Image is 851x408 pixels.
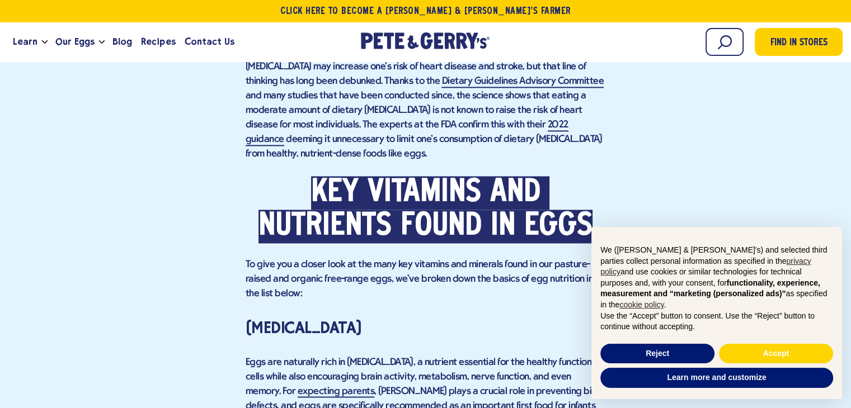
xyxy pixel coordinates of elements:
a: Contact Us [180,27,239,57]
a: Learn [8,27,42,57]
p: Many once believed that consuming eggs or other foods containing dietary [MEDICAL_DATA] may incre... [246,45,606,162]
p: We ([PERSON_NAME] & [PERSON_NAME]'s) and selected third parties collect personal information as s... [600,245,833,311]
span: Blog [112,35,132,49]
a: expecting parents [298,386,375,397]
button: Open the dropdown menu for Learn [42,40,48,44]
span: Our Eggs [55,35,95,49]
span: Find in Stores [770,36,828,51]
a: Find in Stores [755,28,843,56]
a: cookie policy [619,300,664,309]
span: Learn [13,35,37,49]
a: Blog [108,27,137,57]
p: Use the “Accept” button to consent. Use the “Reject” button to continue without accepting. [600,311,833,333]
a: Dietary Guidelines Advisory Committee [441,76,604,88]
button: Open the dropdown menu for Our Eggs [99,40,105,44]
button: Accept [719,344,833,364]
button: Learn more and customize [600,368,833,388]
span: Recipes [141,35,175,49]
button: Reject [600,344,714,364]
h3: [MEDICAL_DATA] [246,316,606,340]
input: Search [706,28,744,56]
a: Recipes [137,27,180,57]
a: Our Eggs [51,27,99,57]
span: Contact Us [185,35,234,49]
h2: Key vitamins and nutrients found in eggs [246,176,606,243]
a: 2022 guidance [246,120,568,146]
p: To give you a closer look at the many key vitamins and minerals found in our pasture-raised and o... [246,258,606,301]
